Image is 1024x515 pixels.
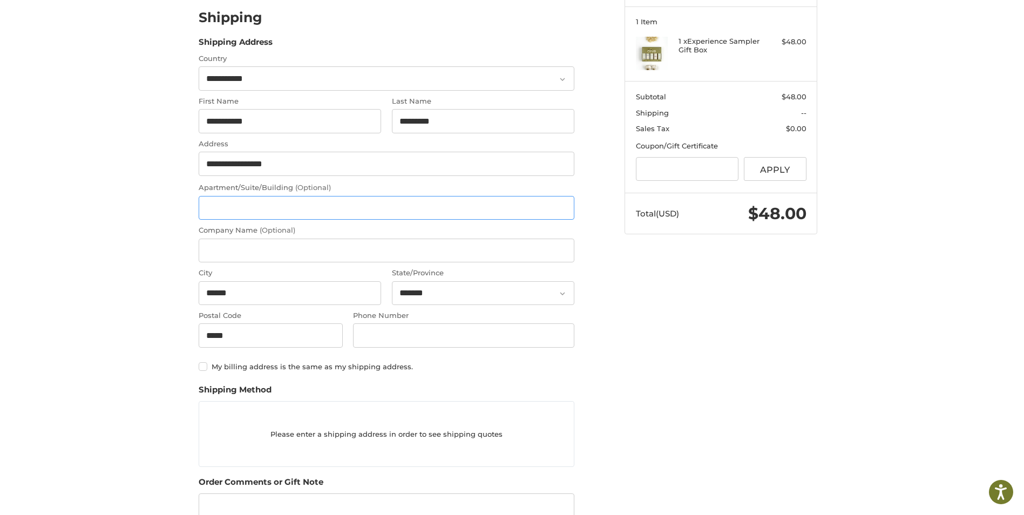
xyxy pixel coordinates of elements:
span: Sales Tax [636,124,669,133]
label: City [199,268,381,279]
legend: Shipping Method [199,384,272,401]
label: Postal Code [199,310,343,321]
small: (Optional) [260,226,295,234]
span: $0.00 [786,124,806,133]
label: Address [199,139,574,150]
label: Country [199,53,574,64]
label: Last Name [392,96,574,107]
h2: Shipping [199,9,262,26]
label: Apartment/Suite/Building [199,182,574,193]
label: Company Name [199,225,574,236]
span: Total (USD) [636,208,679,219]
p: We're away right now. Please check back later! [15,16,122,25]
div: Coupon/Gift Certificate [636,141,806,152]
legend: Shipping Address [199,36,273,53]
label: Phone Number [353,310,574,321]
div: $48.00 [764,37,806,48]
span: $48.00 [748,204,806,223]
button: Open LiveChat chat widget [124,14,137,27]
span: $48.00 [782,92,806,101]
legend: Order Comments [199,476,323,493]
label: State/Province [392,268,574,279]
h4: 1 x Experience Sampler Gift Box [679,37,761,55]
label: My billing address is the same as my shipping address. [199,362,574,371]
span: -- [801,109,806,117]
small: (Optional) [295,183,331,192]
input: Gift Certificate or Coupon Code [636,157,739,181]
span: Shipping [636,109,669,117]
p: Please enter a shipping address in order to see shipping quotes [199,424,574,445]
button: Apply [744,157,806,181]
label: First Name [199,96,381,107]
h3: 1 Item [636,17,806,26]
span: Subtotal [636,92,666,101]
